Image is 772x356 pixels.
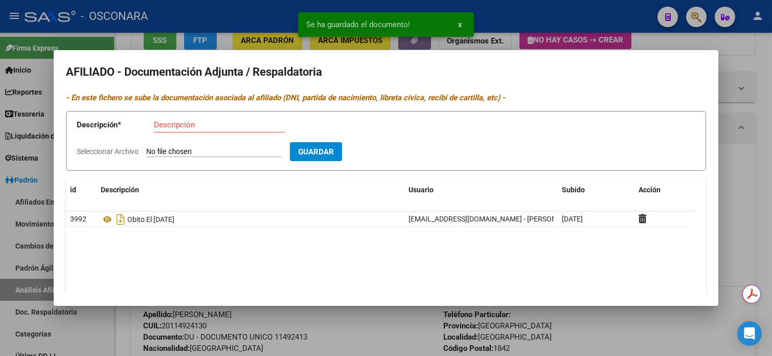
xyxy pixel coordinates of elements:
[306,19,410,30] span: Se ha guardado el documento!
[290,142,342,161] button: Guardar
[639,186,661,194] span: Acción
[97,179,404,201] datatable-header-cell: Descripción
[101,186,139,194] span: Descripción
[77,119,154,131] p: Descripción
[458,20,462,29] span: x
[404,179,558,201] datatable-header-cell: Usuario
[70,215,86,223] span: 3992
[70,186,76,194] span: id
[127,215,174,224] span: Obito El [DATE]
[66,93,505,102] i: - En este fichero se sube la documentación asociada al afiliado (DNI, partida de nacimiento, libr...
[562,215,583,223] span: [DATE]
[558,179,634,201] datatable-header-cell: Subido
[408,186,434,194] span: Usuario
[562,186,585,194] span: Subido
[77,147,139,155] span: Seleccionar Archivo
[66,62,706,82] h2: AFILIADO - Documentación Adjunta / Respaldatoria
[298,147,334,157] span: Guardar
[66,179,97,201] datatable-header-cell: id
[408,215,638,223] span: [EMAIL_ADDRESS][DOMAIN_NAME] - [PERSON_NAME] [PERSON_NAME]
[450,15,470,34] button: x
[634,179,686,201] datatable-header-cell: Acción
[737,321,762,346] div: Open Intercom Messenger
[114,211,127,228] i: Descargar documento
